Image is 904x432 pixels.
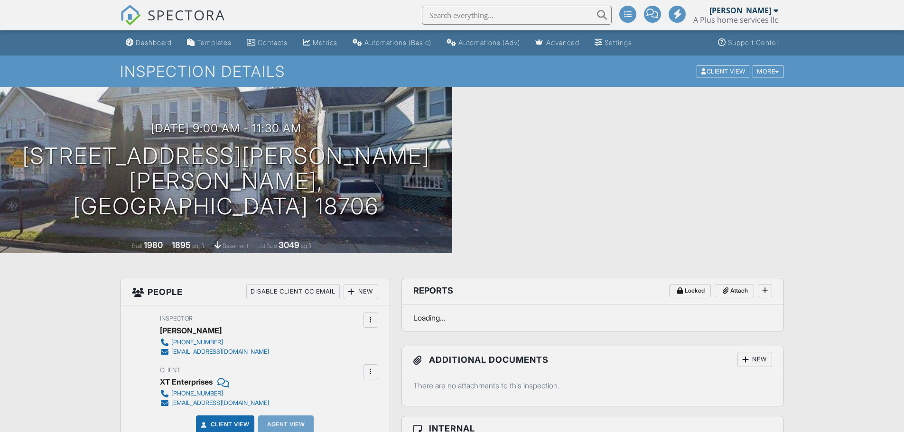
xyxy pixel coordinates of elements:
[413,380,773,391] p: There are no attachments to this inspection.
[344,284,378,299] div: New
[443,34,524,52] a: Automations (Advanced)
[223,242,248,249] span: basement
[257,242,277,249] span: Lot Size
[121,278,390,305] h3: People
[171,348,269,356] div: [EMAIL_ADDRESS][DOMAIN_NAME]
[160,347,269,357] a: [EMAIL_ADDRESS][DOMAIN_NAME]
[591,34,636,52] a: Settings
[728,38,779,46] div: Support Center
[696,67,752,74] a: Client View
[279,240,299,250] div: 3049
[197,38,232,46] div: Templates
[299,34,341,52] a: Metrics
[422,6,612,25] input: Search everything...
[313,38,337,46] div: Metrics
[246,284,340,299] div: Disable Client CC Email
[697,65,749,78] div: Client View
[183,34,235,52] a: Templates
[15,144,437,219] h1: [STREET_ADDRESS][PERSON_NAME] [PERSON_NAME], [GEOGRAPHIC_DATA] 18706
[243,34,291,52] a: Contacts
[714,34,783,52] a: Support Center
[531,34,583,52] a: Advanced
[144,240,163,250] div: 1980
[171,339,223,346] div: [PHONE_NUMBER]
[160,315,193,322] span: Inspector
[160,398,269,408] a: [EMAIL_ADDRESS][DOMAIN_NAME]
[458,38,520,46] div: Automations (Adv)
[120,63,784,80] h1: Inspection Details
[132,242,142,249] span: Built
[402,346,784,373] h3: Additional Documents
[737,352,772,367] div: New
[192,242,205,249] span: sq. ft.
[160,389,269,398] a: [PHONE_NUMBER]
[258,38,288,46] div: Contacts
[171,390,223,397] div: [PHONE_NUMBER]
[160,375,213,389] div: XT Enterprises
[160,367,180,374] span: Client
[364,38,431,46] div: Automations (Basic)
[151,122,301,135] h3: [DATE] 9:00 am - 11:30 am
[171,399,269,407] div: [EMAIL_ADDRESS][DOMAIN_NAME]
[120,13,225,33] a: SPECTORA
[753,65,783,78] div: More
[148,5,225,25] span: SPECTORA
[301,242,313,249] span: sq.ft.
[349,34,435,52] a: Automations (Basic)
[199,420,250,429] a: Client View
[172,240,191,250] div: 1895
[605,38,632,46] div: Settings
[160,323,222,338] div: [PERSON_NAME]
[709,6,771,15] div: [PERSON_NAME]
[122,34,176,52] a: Dashboard
[160,338,269,347] a: [PHONE_NUMBER]
[546,38,579,46] div: Advanced
[693,15,778,25] div: A Plus home services llc
[120,5,141,26] img: The Best Home Inspection Software - Spectora
[136,38,172,46] div: Dashboard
